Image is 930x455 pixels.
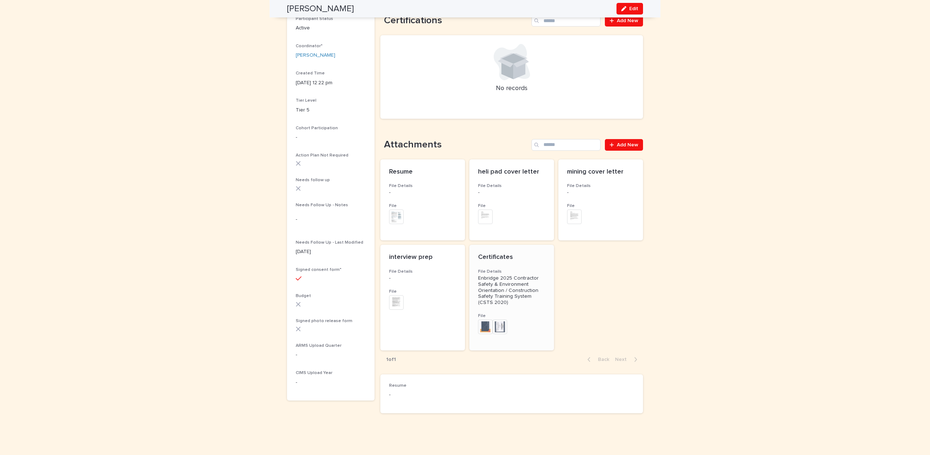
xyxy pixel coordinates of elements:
p: mining cover letter [567,168,634,176]
a: [PERSON_NAME] [296,52,335,59]
span: Needs Follow Up - Last Modified [296,240,363,245]
span: Next [615,357,631,362]
button: Next [612,356,643,363]
input: Search [531,139,601,151]
a: heli pad cover letterFile Details-File [469,159,554,241]
p: - [296,351,366,359]
span: Needs Follow Up - Notes [296,203,348,207]
p: interview prep [389,253,456,261]
div: - [389,190,456,196]
a: ResumeFile Details-File [380,159,465,241]
p: - [296,134,366,141]
h3: File Details [389,269,456,275]
p: No records [389,85,634,93]
button: Edit [616,3,643,15]
h3: File [478,313,545,319]
span: Budget [296,294,311,298]
span: Add New [617,142,638,147]
span: Tier Level [296,98,316,103]
span: Resume [389,383,407,388]
h3: File Details [478,183,545,189]
p: - [296,216,366,223]
a: Add New [605,139,643,151]
div: Enbridge 2025 Contractor Safety & Environment Orientation / Construction Safety Training System (... [478,275,545,306]
h3: File [389,289,456,294]
a: mining cover letterFile Details-File [558,159,643,241]
h1: Certifications [380,15,529,27]
span: Edit [629,6,638,11]
div: - [567,190,634,196]
span: Cohort Participation [296,126,338,130]
span: Created Time [296,71,325,76]
span: Needs follow up [296,178,330,182]
span: Action Plan Not Required [296,153,348,158]
p: - [296,379,366,386]
p: Resume [389,168,456,176]
div: - [478,190,545,196]
span: Signed photo release form [296,319,352,323]
h3: File Details [567,183,634,189]
h3: File [478,203,545,209]
span: Signed consent form* [296,268,341,272]
span: Back [594,357,609,362]
h3: File Details [478,269,545,275]
p: [DATE] 12:22 pm [296,79,366,87]
h1: Attachments [380,139,529,151]
span: Coordinator* [296,44,323,48]
button: Back [582,356,612,363]
span: ARMS Upload Quarter [296,344,341,348]
h2: [PERSON_NAME] [287,4,354,14]
a: Add New [605,15,643,27]
h3: File [567,203,634,209]
span: CIMS Upload Year [296,371,332,375]
p: - [389,391,465,399]
span: Participant Status [296,17,333,21]
h3: File Details [389,183,456,189]
div: - [389,275,456,281]
p: Tier 5 [296,106,366,114]
span: Add New [617,18,638,23]
p: heli pad cover letter [478,168,545,176]
input: Search [531,15,601,27]
p: [DATE] [296,248,366,256]
a: CertificatesFile DetailsEnbridge 2025 Contractor Safety & Environment Orientation / Construction ... [469,245,554,350]
h3: File [389,203,456,209]
a: interview prepFile Details-File [380,245,465,350]
p: Active [296,24,366,32]
p: 1 of 1 [380,351,402,369]
p: Certificates [478,253,545,261]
